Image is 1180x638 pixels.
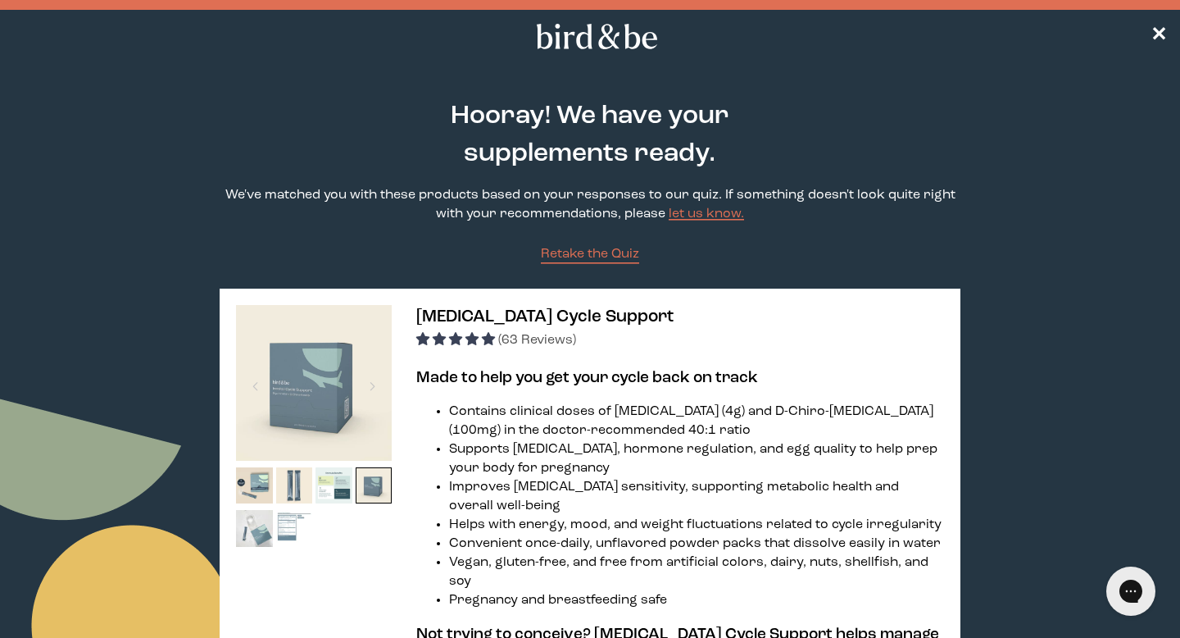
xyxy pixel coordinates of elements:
span: [MEDICAL_DATA] Cycle Support [416,308,674,326]
li: Contains clinical doses of [MEDICAL_DATA] (4g) and D-Chiro-[MEDICAL_DATA] (100mg) in the doctor-r... [449,403,944,440]
a: let us know. [669,207,744,221]
a: Retake the Quiz [541,245,639,264]
img: thumbnail image [315,467,352,504]
li: Convenient once-daily, unflavored powder packs that dissolve easily in water [449,535,944,554]
li: Supports [MEDICAL_DATA], hormone regulation, and egg quality to help prep your body for pregnancy [449,440,944,478]
img: thumbnail image [356,467,393,504]
li: Improves [MEDICAL_DATA] sensitivity, supporting metabolic health and overall well-being [449,478,944,516]
li: Vegan, gluten-free, and free from artificial colors, dairy, nuts, shellfish, and soy [449,554,944,591]
h2: Hooray! We have your supplements ready. [368,98,812,173]
a: ✕ [1150,22,1167,51]
li: Helps with energy, mood, and weight fluctuations related to cycle irregularity [449,516,944,535]
span: (63 Reviews) [498,334,576,347]
img: thumbnail image [276,467,313,504]
li: Pregnancy and breastfeeding safe [449,591,944,610]
img: thumbnail image [276,510,313,547]
iframe: Gorgias live chat messenger [1098,561,1164,622]
h3: Made to help you get your cycle back on track [416,367,944,390]
span: 4.90 stars [416,334,498,347]
p: We've matched you with these products based on your responses to our quiz. If something doesn't l... [220,186,960,224]
img: thumbnail image [236,305,392,461]
span: ✕ [1150,26,1167,46]
span: Retake the Quiz [541,248,639,261]
img: thumbnail image [236,467,273,504]
img: thumbnail image [236,510,273,547]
